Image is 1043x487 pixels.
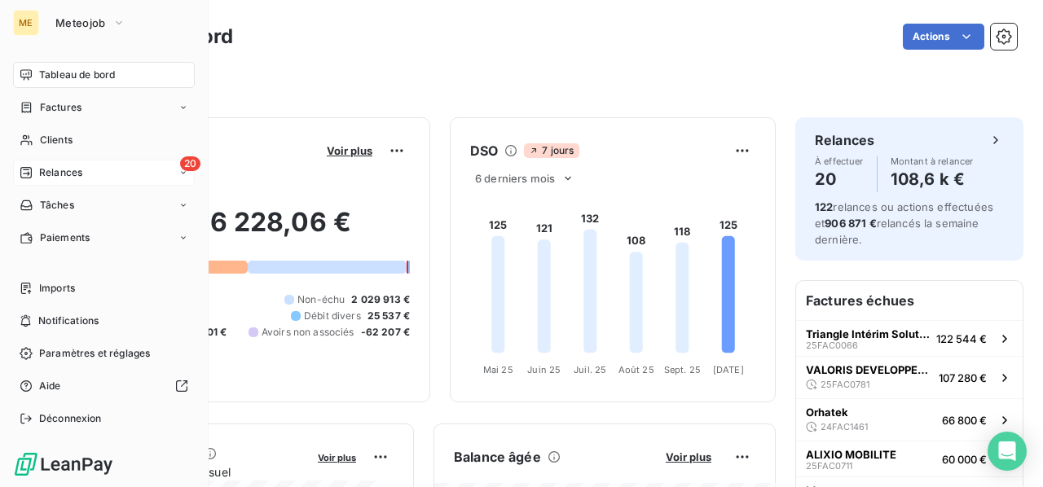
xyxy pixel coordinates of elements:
span: Clients [40,133,73,147]
button: VALORIS DEVELOPPEMENT25FAC0781107 280 € [796,356,1023,398]
div: ME [13,10,39,36]
span: Voir plus [327,144,372,157]
span: 2 029 913 € [351,292,410,307]
span: 25FAC0781 [821,380,869,389]
span: Tâches [40,198,74,213]
div: Open Intercom Messenger [988,432,1027,471]
h6: Factures échues [796,281,1023,320]
button: Voir plus [322,143,377,158]
span: Voir plus [666,450,711,463]
button: Voir plus [661,450,716,464]
tspan: Juil. 25 [574,364,606,375]
button: ALIXIO MOBILITE25FAC071160 000 € [796,441,1023,476]
span: 6 derniers mois [475,172,555,185]
span: Imports [39,281,75,296]
span: -62 207 € [361,325,410,340]
span: ALIXIO MOBILITE [806,448,896,461]
h2: 3 346 228,06 € [92,206,410,255]
tspan: Sept. 25 [664,364,701,375]
span: 20 [180,156,200,171]
span: 906 871 € [825,217,876,230]
h6: Balance âgée [454,447,541,467]
span: 107 280 € [939,371,987,384]
span: VALORIS DEVELOPPEMENT [806,363,932,376]
span: 24FAC1461 [821,422,868,432]
tspan: Août 25 [618,364,654,375]
span: Notifications [38,314,99,328]
span: Débit divers [304,309,361,323]
span: Tableau de bord [39,68,115,82]
span: Triangle Intérim Solution RH [806,327,930,340]
span: 25 537 € [367,309,410,323]
h4: 108,6 k € [891,166,974,192]
tspan: [DATE] [713,364,744,375]
span: Non-échu [297,292,345,307]
span: À effectuer [815,156,864,166]
span: 60 000 € [942,453,987,466]
span: Montant à relancer [891,156,974,166]
span: Déconnexion [39,411,102,426]
span: Voir plus [318,452,356,463]
button: Voir plus [313,450,361,464]
h6: Relances [815,130,874,150]
button: Triangle Intérim Solution RH25FAC0066122 544 € [796,320,1023,356]
img: Logo LeanPay [13,451,114,477]
span: relances ou actions effectuées et relancés la semaine dernière. [815,200,993,246]
span: Paiements [40,230,90,245]
span: 66 800 € [942,414,987,427]
span: Meteojob [55,16,106,29]
a: Aide [13,373,195,399]
span: Aide [39,379,61,393]
span: 25FAC0711 [806,461,852,471]
span: Factures [40,100,81,115]
span: Avoirs non associés [262,325,354,340]
button: Orhatek24FAC146166 800 € [796,398,1023,441]
span: Relances [39,165,82,180]
span: 122 [815,200,833,213]
h4: 20 [815,166,864,192]
span: Orhatek [806,406,848,419]
span: 122 544 € [936,332,987,345]
h6: DSO [470,141,498,160]
tspan: Juin 25 [527,364,561,375]
button: Actions [903,24,984,50]
span: 25FAC0066 [806,340,858,350]
span: Paramètres et réglages [39,346,150,361]
tspan: Mai 25 [483,364,513,375]
span: 7 jours [524,143,579,158]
